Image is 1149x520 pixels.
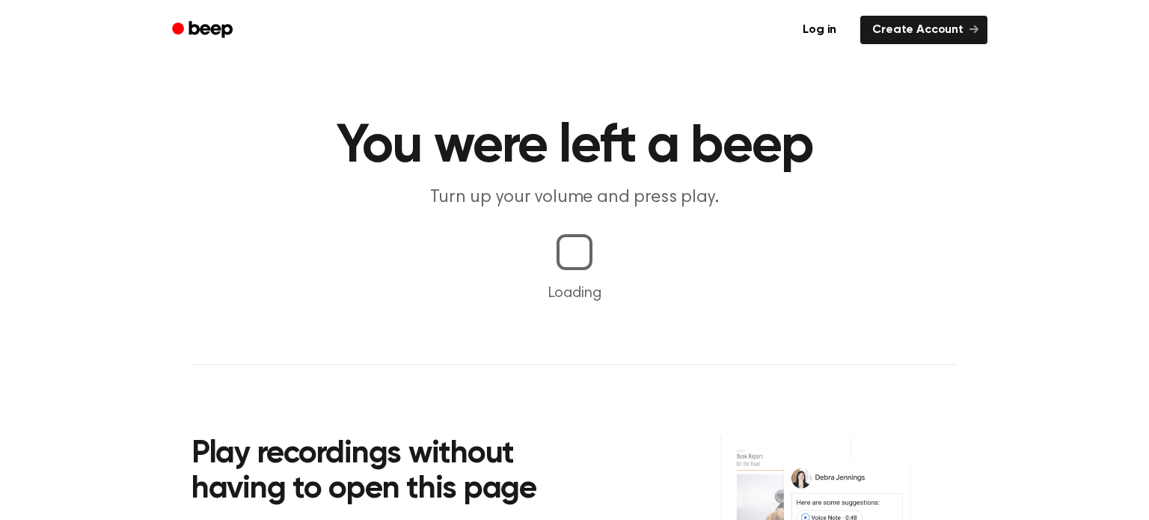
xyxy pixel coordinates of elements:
[788,13,851,47] a: Log in
[18,282,1131,305] p: Loading
[287,186,862,210] p: Turn up your volume and press play.
[162,16,246,45] a: Beep
[860,16,987,44] a: Create Account
[191,437,595,508] h2: Play recordings without having to open this page
[191,120,957,174] h1: You were left a beep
